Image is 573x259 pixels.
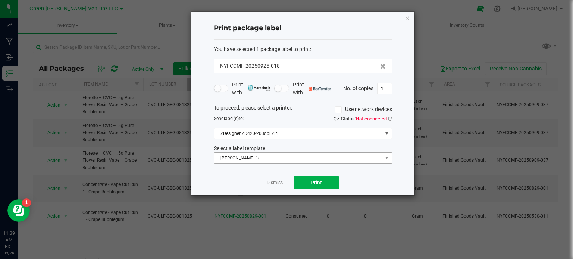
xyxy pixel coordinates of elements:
button: Print [294,176,339,189]
a: Dismiss [267,180,283,186]
span: [PERSON_NAME] 1g [214,153,382,163]
span: You have selected 1 package label to print [214,46,310,52]
span: ZDesigner ZD420-203dpi ZPL [214,128,382,139]
span: Print [311,180,322,186]
label: Use network devices [335,105,392,113]
img: bartender.png [309,87,331,91]
img: mark_magic_cybra.png [248,85,270,91]
span: Not connected [356,116,387,121]
iframe: Resource center unread badge [22,198,31,207]
span: QZ Status: [334,116,392,121]
span: NYFCCMF-20250925-018 [220,62,280,70]
div: Select a label template. [208,145,398,152]
span: label(s) [224,116,239,121]
h4: Print package label [214,23,392,33]
div: : [214,45,392,53]
span: No. of copies [343,85,373,91]
div: To proceed, please select a printer. [208,104,398,115]
span: Send to: [214,116,244,121]
span: Print with [293,81,331,97]
span: Print with [232,81,270,97]
iframe: Resource center [7,199,30,222]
